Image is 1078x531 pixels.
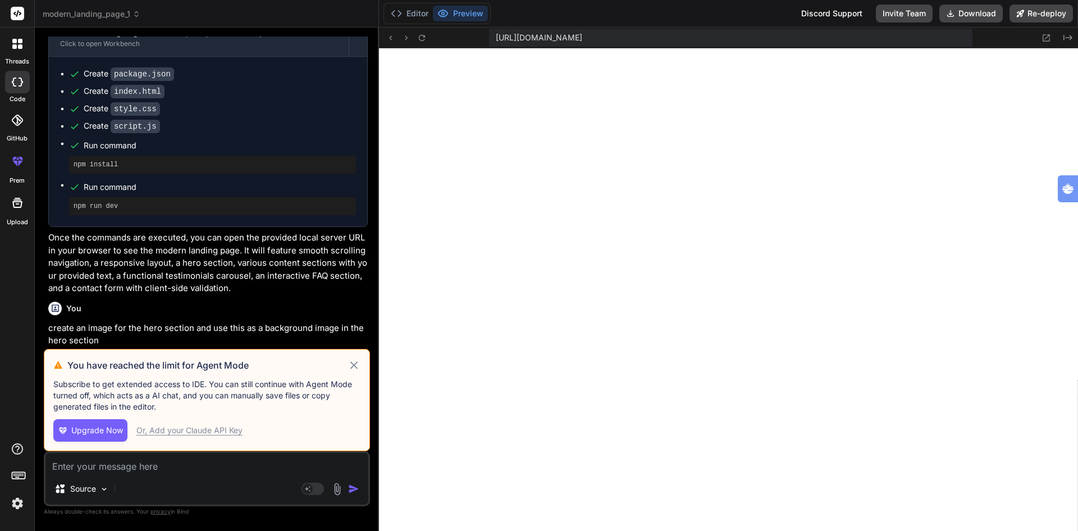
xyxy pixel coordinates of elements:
[84,85,165,97] div: Create
[111,102,160,116] code: style.css
[7,217,28,227] label: Upload
[43,8,140,20] span: modern_landing_page_1
[136,425,243,436] div: Or, Add your Claude API Key
[331,483,344,496] img: attachment
[53,379,360,412] p: Subscribe to get extended access to IDE. You can still continue with Agent Mode turned off, which...
[876,4,933,22] button: Invite Team
[7,134,28,143] label: GitHub
[53,419,127,442] button: Upgrade Now
[71,425,123,436] span: Upgrade Now
[10,94,25,104] label: code
[49,19,349,56] button: Modern Landing Page with HTML, CSS, and JavaScriptClick to open Workbench
[111,120,160,133] code: script.js
[348,483,359,494] img: icon
[8,494,27,513] img: settings
[67,358,348,372] h3: You have reached the limit for Agent Mode
[74,160,351,169] pre: npm install
[99,484,109,494] img: Pick Models
[84,120,160,132] div: Create
[48,322,368,347] p: create an image for the hero section and use this as a background image in the hero section
[496,32,582,43] span: [URL][DOMAIN_NAME]
[111,67,174,81] code: package.json
[939,4,1003,22] button: Download
[5,57,29,66] label: threads
[379,48,1078,531] iframe: Preview
[44,506,370,517] p: Always double-check its answers. Your in Bind
[70,483,96,494] p: Source
[48,232,368,295] p: Once the commands are executed, you can open the provided local server URL in your browser to see...
[386,6,433,21] button: Editor
[60,39,337,48] div: Click to open Workbench
[150,508,171,515] span: privacy
[10,176,25,185] label: prem
[84,103,160,115] div: Create
[433,6,488,21] button: Preview
[84,68,174,80] div: Create
[794,4,869,22] div: Discord Support
[66,303,81,314] h6: You
[1010,4,1073,22] button: Re-deploy
[84,181,356,193] span: Run command
[84,140,356,151] span: Run command
[74,202,351,211] pre: npm run dev
[111,85,165,98] code: index.html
